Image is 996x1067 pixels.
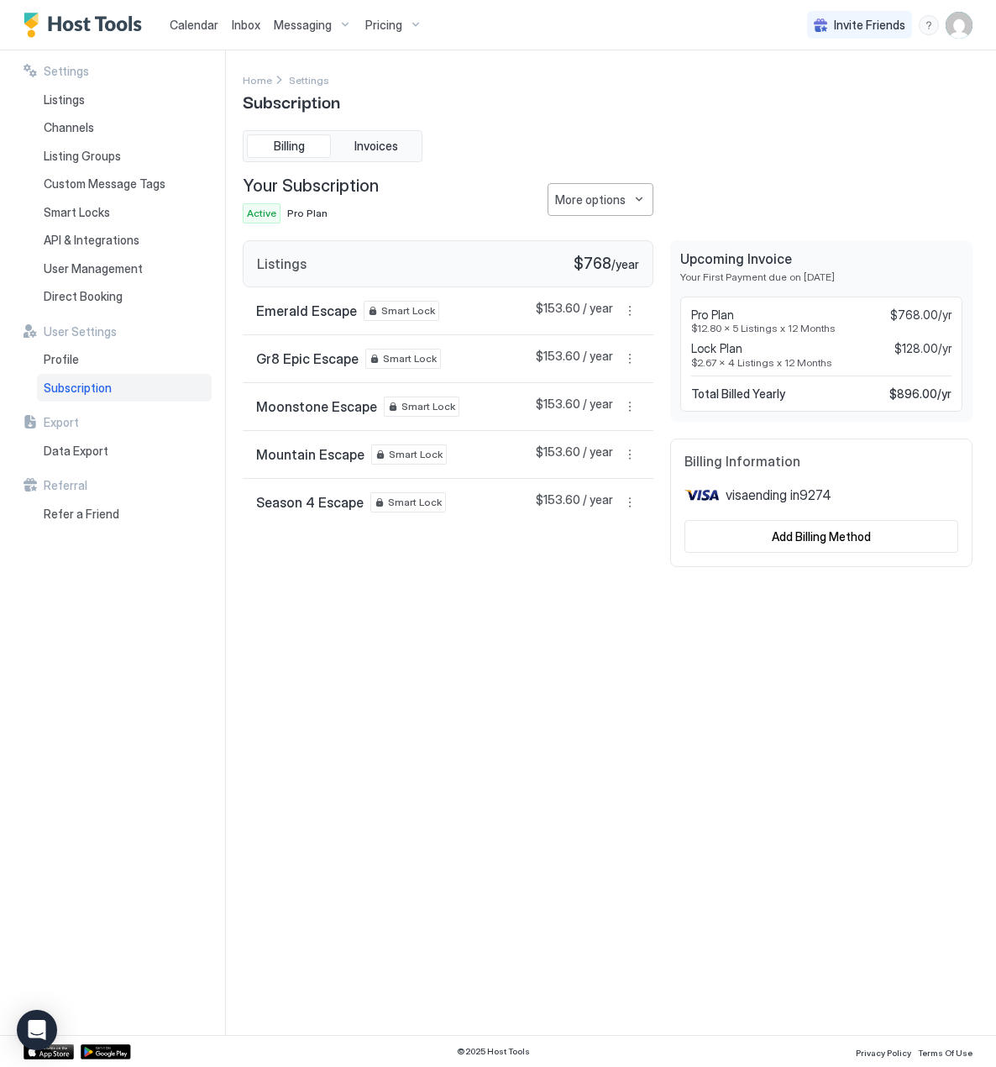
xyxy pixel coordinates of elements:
[44,289,123,304] span: Direct Booking
[536,349,613,369] span: $153.60 / year
[44,120,94,135] span: Channels
[401,399,455,414] span: Smart Lock
[44,478,87,493] span: Referral
[919,15,939,35] div: menu
[889,386,951,402] span: $896.00 / yr
[691,356,951,369] span: $2.67 x 4 Listings x 12 Months
[536,301,613,321] span: $153.60 / year
[834,18,905,33] span: Invite Friends
[287,207,328,219] span: Pro Plan
[256,494,364,511] span: Season 4 Escape
[389,447,443,462] span: Smart Lock
[365,18,402,33] span: Pricing
[548,183,653,216] div: menu
[44,352,79,367] span: Profile
[772,528,871,545] div: Add Billing Method
[536,492,613,512] span: $153.60 / year
[170,16,218,34] a: Calendar
[383,351,437,366] span: Smart Lock
[684,483,719,507] img: visa
[691,341,742,356] span: Lock Plan
[620,349,640,369] button: More options
[890,307,951,323] span: $768.00/yr
[81,1044,131,1059] a: Google Play Store
[257,255,307,272] span: Listings
[536,397,613,417] span: $153.60 / year
[37,142,212,171] a: Listing Groups
[243,71,272,88] a: Home
[37,374,212,402] a: Subscription
[256,398,377,415] span: Moonstone Escape
[256,446,364,463] span: Mountain Escape
[44,324,117,339] span: User Settings
[24,13,149,38] a: Host Tools Logo
[247,134,331,158] button: Billing
[37,170,212,198] a: Custom Message Tags
[256,350,359,367] span: Gr8 Epic Escape
[247,206,276,221] span: Active
[44,64,89,79] span: Settings
[37,86,212,114] a: Listings
[354,139,398,154] span: Invoices
[536,444,613,465] span: $153.60 / year
[256,302,357,319] span: Emerald Escape
[243,74,272,87] span: Home
[620,492,640,512] div: menu
[620,444,640,465] button: More options
[684,453,958,470] span: Billing Information
[274,18,332,33] span: Messaging
[44,205,110,220] span: Smart Locks
[44,444,108,459] span: Data Export
[37,113,212,142] a: Channels
[334,134,418,158] button: Invoices
[856,1043,911,1060] a: Privacy Policy
[37,500,212,528] a: Refer a Friend
[44,381,112,396] span: Subscription
[243,88,340,113] span: Subscription
[44,92,85,108] span: Listings
[289,74,329,87] span: Settings
[243,130,422,162] div: tab-group
[918,1043,972,1060] a: Terms Of Use
[289,71,329,88] div: Breadcrumb
[574,255,611,274] span: $768
[388,495,442,510] span: Smart Lock
[232,16,260,34] a: Inbox
[44,415,79,430] span: Export
[243,176,379,197] span: Your Subscription
[274,139,305,154] span: Billing
[44,176,165,192] span: Custom Message Tags
[620,492,640,512] button: More options
[680,250,962,267] span: Upcoming Invoice
[946,12,972,39] div: User profile
[243,71,272,88] div: Breadcrumb
[918,1048,972,1058] span: Terms Of Use
[620,397,640,417] button: More options
[381,303,435,318] span: Smart Lock
[548,183,653,216] button: More options
[620,301,640,321] div: menu
[170,18,218,32] span: Calendar
[44,261,143,276] span: User Management
[620,301,640,321] button: More options
[691,386,785,402] span: Total Billed Yearly
[44,233,139,248] span: API & Integrations
[726,486,831,503] span: visa ending in 9274
[24,1044,74,1059] a: App Store
[37,198,212,227] a: Smart Locks
[691,322,951,334] span: $12.80 x 5 Listings x 12 Months
[611,257,639,272] span: / year
[37,255,212,283] a: User Management
[37,345,212,374] a: Profile
[37,282,212,311] a: Direct Booking
[620,444,640,465] div: menu
[37,437,212,465] a: Data Export
[44,507,119,522] span: Refer a Friend
[894,341,951,356] span: $128.00/yr
[684,520,958,553] button: Add Billing Method
[856,1048,911,1058] span: Privacy Policy
[17,1010,57,1050] div: Open Intercom Messenger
